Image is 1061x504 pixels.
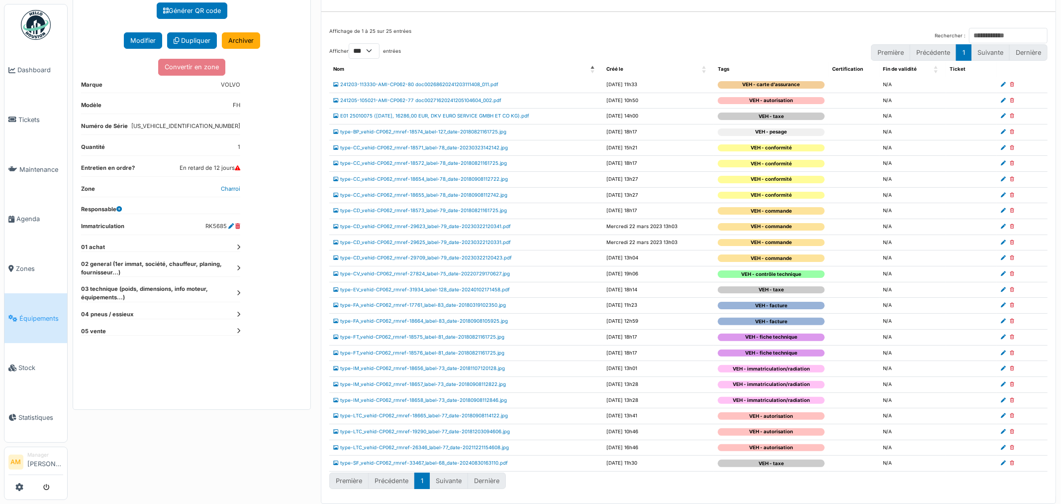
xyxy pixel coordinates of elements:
[879,219,946,235] td: N/A
[81,81,102,93] dt: Marque
[602,93,714,109] td: [DATE] 10h50
[602,440,714,456] td: [DATE] 16h46
[333,224,511,229] a: type-CD_vehid-CP062_rmref-29623_label-79_date-20230322120341.pdf
[602,392,714,408] td: [DATE] 13h28
[221,81,240,89] dd: VOLVO
[718,192,824,199] div: VEH - conformité
[333,208,507,213] a: type-CD_vehid-CP062_rmref-18573_label-79_date-20180821161725.jpg
[833,66,864,72] span: Certification
[333,192,507,198] a: type-CC_vehid-CP062_rmref-18655_label-78_date-20180908112742.jpg
[879,77,946,93] td: N/A
[602,456,714,472] td: [DATE] 11h30
[4,194,67,244] a: Agenda
[602,314,714,330] td: [DATE] 12h59
[602,219,714,235] td: Mercredi 22 mars 2023 13h03
[333,302,506,308] a: type-FA_vehid-CP062_rmref-17761_label-83_date-20180319102350.jpg
[602,424,714,440] td: [DATE] 10h46
[718,81,824,89] div: VEH - carte d'assurance
[602,156,714,172] td: [DATE] 18h17
[718,160,824,167] div: VEH - conformité
[18,115,63,125] span: Tickets
[349,43,380,59] select: Afficherentrées
[27,451,63,459] div: Manager
[8,451,63,475] a: AM Manager[PERSON_NAME]
[4,293,67,343] a: Équipements
[602,266,714,282] td: [DATE] 19h06
[329,473,506,489] nav: pagination
[602,140,714,156] td: [DATE] 15h21
[602,251,714,266] td: [DATE] 13h04
[18,363,63,373] span: Stock
[879,345,946,361] td: N/A
[879,171,946,187] td: N/A
[333,98,501,103] a: 241205-105021-AMI-CP062-77 doc00271620241205104604_002.pdf
[19,314,63,323] span: Équipements
[718,350,824,357] div: VEH - fiche technique
[606,66,623,72] span: Créé le
[333,350,504,356] a: type-FT_vehid-CP062_rmref-18576_label-81_date-20180821161725.jpg
[602,109,714,125] td: [DATE] 14h00
[879,251,946,266] td: N/A
[329,43,401,59] label: Afficher entrées
[879,408,946,424] td: N/A
[879,424,946,440] td: N/A
[950,66,966,72] span: Ticket
[131,122,240,130] dd: [US_VEHICLE_IDENTIFICATION_NUMBER]
[205,222,240,231] dd: RK5685
[81,101,101,114] dt: Modèle
[414,473,430,489] button: 1
[8,455,23,470] li: AM
[718,207,824,215] div: VEH - commande
[718,128,824,136] div: VEH - pesage
[602,187,714,203] td: [DATE] 13h27
[718,334,824,341] div: VEH - fiche technique
[718,113,824,120] div: VEH - taxe
[718,444,824,452] div: VEH - autorisation
[879,124,946,140] td: N/A
[602,361,714,377] td: [DATE] 13h01
[718,66,729,72] span: Tags
[718,460,824,467] div: VEH - taxe
[81,260,240,277] dt: 02 general (1er immat, société, chauffeur, planing, fournisseur...)
[81,164,135,176] dt: Entretien en ordre?
[879,156,946,172] td: N/A
[81,222,124,235] dt: Immatriculation
[333,334,504,340] a: type-FT_vehid-CP062_rmref-18575_label-81_date-20180821161725.jpg
[602,77,714,93] td: [DATE] 11h33
[879,314,946,330] td: N/A
[879,282,946,298] td: N/A
[4,45,67,95] a: Dashboard
[718,254,824,262] div: VEH - commande
[879,109,946,125] td: N/A
[879,329,946,345] td: N/A
[4,343,67,393] a: Stock
[333,429,510,434] a: type-LTC_vehid-CP062_rmref-19290_label-77_date-20181203094606.jpg
[167,32,217,49] a: Dupliquer
[81,310,240,319] dt: 04 pneus / essieux
[333,460,508,466] a: type-SF_vehid-CP062_rmref-33467_label-68_date-20240830163110.pdf
[718,302,824,309] div: VEH - facture
[718,239,824,247] div: VEH - commande
[81,205,122,214] dt: Responsable
[602,203,714,219] td: [DATE] 18h17
[333,287,510,292] a: type-EV_vehid-CP062_rmref-31934_label-128_date-20240102171458.pdf
[329,28,411,43] div: Affichage de 1 à 25 sur 25 entrées
[718,176,824,183] div: VEH - conformité
[956,44,971,61] button: 1
[333,145,508,150] a: type-CC_vehid-CP062_rmref-18571_label-78_date-20230323142142.jpg
[333,255,512,260] a: type-CD_vehid-CP062_rmref-29709_label-79_date-20230322120423.pdf
[4,95,67,145] a: Tickets
[233,101,240,110] dd: FH
[879,266,946,282] td: N/A
[879,140,946,156] td: N/A
[333,129,506,134] a: type-BP_vehid-CP062_rmref-18574_label-127_date-20180821161725.jpg
[879,392,946,408] td: N/A
[879,456,946,472] td: N/A
[27,451,63,473] li: [PERSON_NAME]
[879,361,946,377] td: N/A
[238,143,240,151] dd: 1
[879,203,946,219] td: N/A
[602,282,714,298] td: [DATE] 18h14
[602,235,714,251] td: Mercredi 22 mars 2023 13h03
[333,160,507,166] a: type-CC_vehid-CP062_rmref-18572_label-78_date-20180821161725.jpg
